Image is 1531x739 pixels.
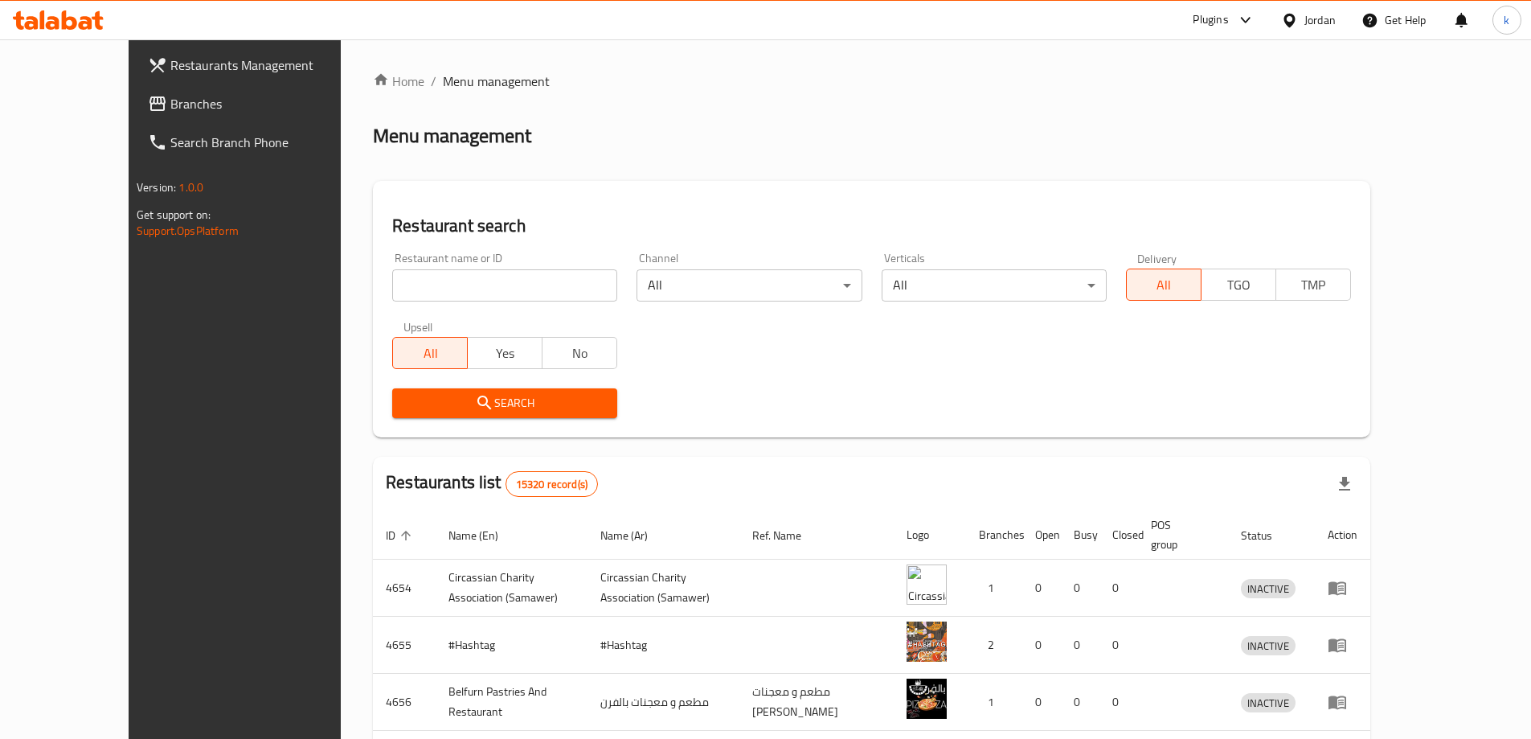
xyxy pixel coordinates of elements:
td: ​Circassian ​Charity ​Association​ (Samawer) [587,560,739,617]
div: INACTIVE [1241,693,1296,712]
th: Branches [966,511,1022,560]
td: 4654 [373,560,436,617]
a: Branches [135,84,384,123]
div: INACTIVE [1241,636,1296,655]
nav: breadcrumb [373,72,1370,91]
h2: Restaurants list [386,470,598,497]
td: 0 [1099,674,1138,731]
span: INACTIVE [1241,694,1296,712]
span: Menu management [443,72,550,91]
td: 0 [1099,560,1138,617]
span: k [1504,11,1509,29]
td: ​Circassian ​Charity ​Association​ (Samawer) [436,560,587,617]
td: 0 [1061,674,1099,731]
span: TMP [1283,273,1345,297]
span: Restaurants Management [170,55,371,75]
button: All [1126,269,1201,301]
div: Menu [1328,578,1357,597]
input: Search for restaurant name or ID.. [392,269,617,302]
th: Closed [1099,511,1138,560]
span: All [399,342,461,365]
td: 4655 [373,617,436,674]
td: 1 [966,560,1022,617]
td: #Hashtag [587,617,739,674]
td: 0 [1022,617,1061,674]
li: / [431,72,436,91]
div: Export file [1325,465,1364,503]
th: Open [1022,511,1061,560]
th: Busy [1061,511,1099,560]
button: Search [392,388,617,418]
td: مطعم و معجنات بالفرن [587,674,739,731]
div: All [882,269,1107,302]
a: Support.OpsPlatform [137,220,239,241]
div: All [637,269,862,302]
span: Name (Ar) [600,526,669,545]
a: Restaurants Management [135,46,384,84]
td: Belfurn Pastries And Restaurant [436,674,587,731]
td: 2 [966,617,1022,674]
td: 0 [1099,617,1138,674]
span: Search Branch Phone [170,133,371,152]
span: Version: [137,177,176,198]
td: 0 [1061,560,1099,617]
div: Jordan [1304,11,1336,29]
span: Ref. Name [752,526,822,545]
div: INACTIVE [1241,579,1296,598]
span: Get support on: [137,204,211,225]
button: Yes [467,337,542,369]
span: Branches [170,94,371,113]
div: Total records count [506,471,598,497]
span: INACTIVE [1241,580,1296,598]
h2: Menu management [373,123,531,149]
td: 0 [1022,674,1061,731]
td: 0 [1061,617,1099,674]
div: Menu [1328,692,1357,712]
span: No [549,342,611,365]
span: INACTIVE [1241,637,1296,655]
a: Search Branch Phone [135,123,384,162]
span: 15320 record(s) [506,477,597,492]
button: No [542,337,617,369]
img: #Hashtag [907,622,947,662]
span: Status [1241,526,1293,545]
span: 1.0.0 [178,177,203,198]
th: Action [1315,511,1370,560]
button: All [392,337,468,369]
button: TGO [1201,269,1276,301]
div: Plugins [1193,10,1228,30]
td: 1 [966,674,1022,731]
h2: Restaurant search [392,214,1351,238]
span: ID [386,526,416,545]
button: TMP [1275,269,1351,301]
th: Logo [894,511,966,560]
img: Belfurn Pastries And Restaurant [907,679,947,719]
span: POS group [1151,515,1209,554]
span: TGO [1208,273,1270,297]
a: Home [373,72,424,91]
label: Delivery [1137,252,1177,264]
td: #Hashtag [436,617,587,674]
span: Name (En) [448,526,519,545]
td: 4656 [373,674,436,731]
span: Yes [474,342,536,365]
div: Menu [1328,635,1357,655]
span: All [1133,273,1195,297]
td: مطعم و معجنات [PERSON_NAME] [739,674,894,731]
img: ​Circassian ​Charity ​Association​ (Samawer) [907,565,947,605]
td: 0 [1022,560,1061,617]
label: Upsell [403,321,433,332]
span: Search [405,393,604,413]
